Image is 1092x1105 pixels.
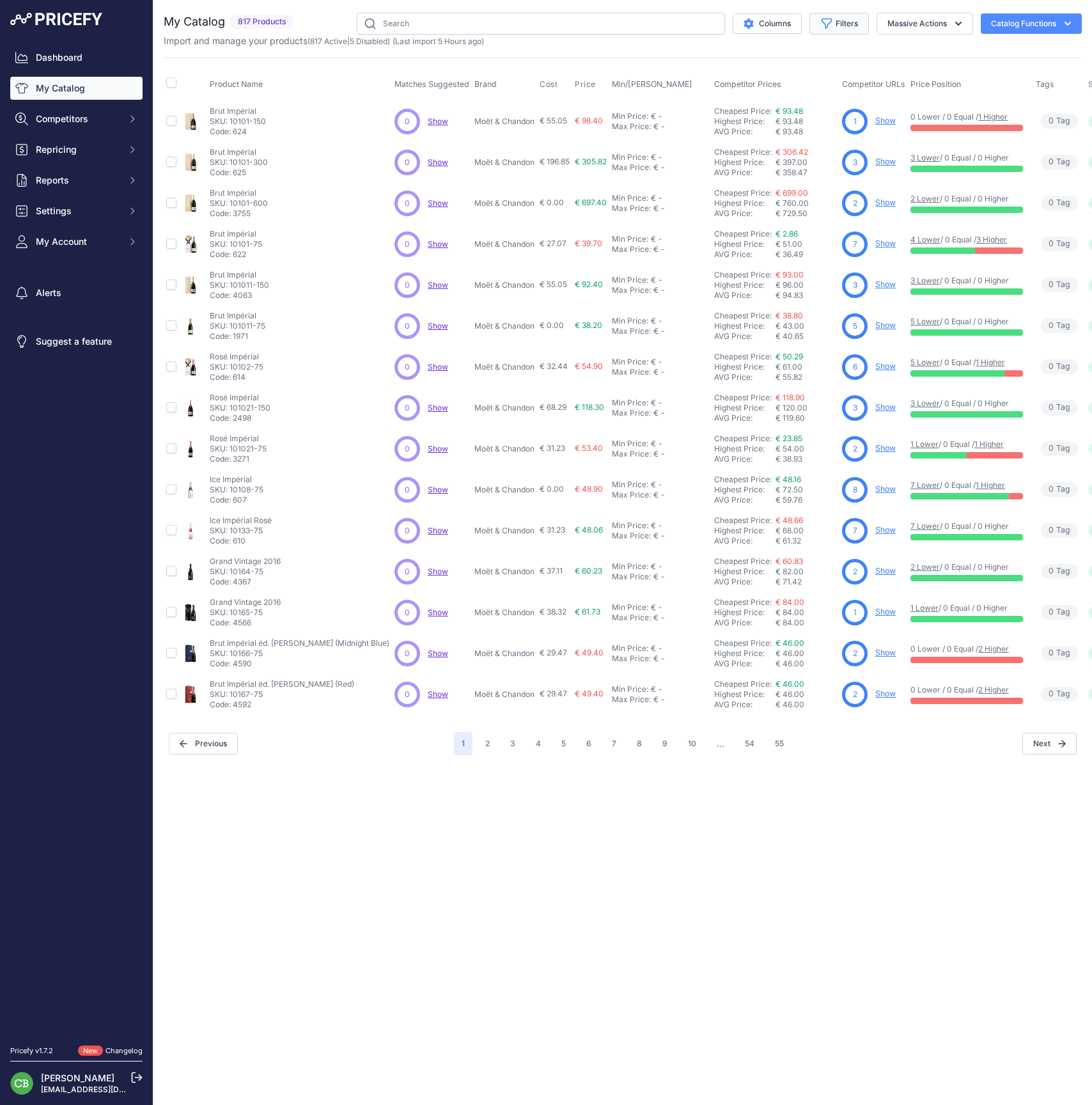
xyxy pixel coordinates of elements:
[776,597,804,607] a: € 84.00
[659,203,665,214] div: -
[164,35,484,47] p: Import and manage your products
[714,280,776,290] div: Highest Price:
[875,198,896,207] a: Show
[714,638,772,648] a: Cheapest Price:
[875,157,896,166] a: Show
[210,270,269,280] p: Brut Impérial
[10,138,143,161] button: Repricing
[656,357,662,367] div: -
[714,331,776,341] div: AVG Price:
[36,205,120,217] span: Settings
[575,157,607,166] span: € 305.82
[776,280,804,290] span: € 96.00
[394,79,469,89] span: Matches Suggested
[910,194,940,203] a: 2 Lower
[714,168,776,178] div: AVG Price:
[428,362,448,372] a: Show
[1049,361,1054,373] span: 0
[653,162,659,173] div: €
[540,239,566,248] span: € 27.07
[853,239,857,250] span: 7
[612,193,648,203] div: Min Price:
[776,270,804,279] a: € 93.00
[659,121,665,132] div: -
[428,567,448,576] a: Show
[910,79,961,89] span: Price Position
[910,317,1023,327] p: / 0 Equal / 0 Higher
[910,112,1023,122] p: 0 Lower / 0 Equal /
[776,352,803,361] a: € 50.29
[910,153,1023,163] p: / 0 Equal / 0 Higher
[875,484,896,494] a: Show
[405,198,410,209] span: 0
[210,106,266,116] p: Brut Impérial
[405,361,410,373] span: 0
[612,326,651,336] div: Max Price:
[910,235,1023,245] p: / 0 Equal /
[776,321,804,331] span: € 43.00
[503,732,523,755] button: Go to page 3
[474,239,534,249] p: Moët & Chandon
[651,152,656,162] div: €
[474,79,497,89] span: Brand
[612,121,651,132] div: Max Price:
[428,607,448,617] a: Show
[405,279,410,291] span: 0
[653,203,659,214] div: €
[405,116,410,127] span: 0
[776,290,837,301] div: € 94.83
[575,116,603,125] span: € 98.40
[474,280,534,290] p: Moët & Chandon
[612,275,648,285] div: Min Price:
[210,352,263,362] p: Rosé Impérial
[776,372,837,382] div: € 55.82
[875,320,896,330] a: Show
[540,79,558,90] span: Cost
[1049,115,1054,127] span: 0
[651,111,656,121] div: €
[659,162,665,173] div: -
[1041,155,1078,169] span: Tag
[875,239,896,248] a: Show
[10,46,143,1030] nav: Sidebar
[478,732,497,755] button: Go to page 2
[1049,279,1054,291] span: 0
[776,311,803,320] a: € 38.80
[714,229,772,239] a: Cheapest Price:
[210,239,262,249] p: SKU: 10101-75
[653,244,659,255] div: €
[714,556,772,566] a: Cheapest Price:
[10,169,143,192] button: Reports
[210,127,266,137] p: Code: 624
[910,357,1023,368] p: / 0 Equal /
[1022,733,1077,755] button: Next
[776,556,803,566] a: € 60.83
[428,198,448,208] a: Show
[474,321,534,331] p: Moët & Chandon
[428,116,448,126] span: Show
[210,280,269,290] p: SKU: 101011-150
[428,239,448,249] a: Show
[776,434,802,443] a: € 23.85
[612,398,648,408] div: Min Price:
[230,15,294,29] span: 817 Products
[910,153,940,162] a: 3 Lower
[1049,156,1054,168] span: 0
[428,157,448,167] a: Show
[656,234,662,244] div: -
[714,515,772,525] a: Cheapest Price:
[540,79,560,90] button: Cost
[875,525,896,535] a: Show
[36,235,120,248] span: My Account
[875,443,896,453] a: Show
[853,198,857,209] span: 2
[910,194,1023,204] p: / 0 Equal / 0 Higher
[428,485,448,494] span: Show
[776,239,802,249] span: € 51.00
[910,317,940,326] a: 5 Lower
[1041,278,1078,292] span: Tag
[36,113,120,125] span: Competitors
[528,732,549,755] button: Go to page 4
